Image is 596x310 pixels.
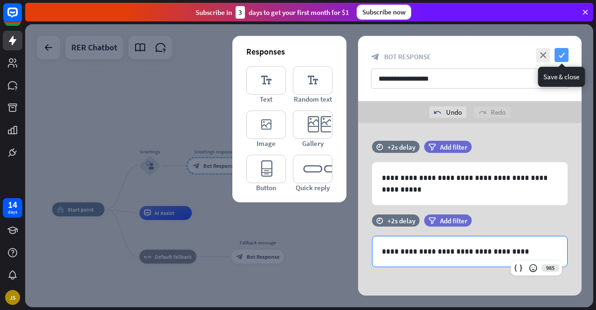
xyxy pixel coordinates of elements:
[479,109,486,116] i: redo
[428,144,436,151] i: filter
[8,209,17,215] div: days
[555,48,569,62] i: check
[474,106,510,118] div: Redo
[384,52,431,61] span: Bot Response
[387,216,415,225] div: +2s delay
[3,198,22,218] a: 14 days
[357,5,411,20] div: Subscribe now
[387,143,415,152] div: +2s delay
[536,48,550,62] i: close
[440,216,467,225] span: Add filter
[434,109,441,116] i: undo
[428,217,436,224] i: filter
[8,200,17,209] div: 14
[236,6,245,19] div: 3
[371,53,379,61] i: block_bot_response
[5,290,20,305] div: JS
[376,217,383,224] i: time
[376,144,383,150] i: time
[440,143,467,152] span: Add filter
[196,6,349,19] div: Subscribe in days to get your first month for $1
[429,106,467,118] div: Undo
